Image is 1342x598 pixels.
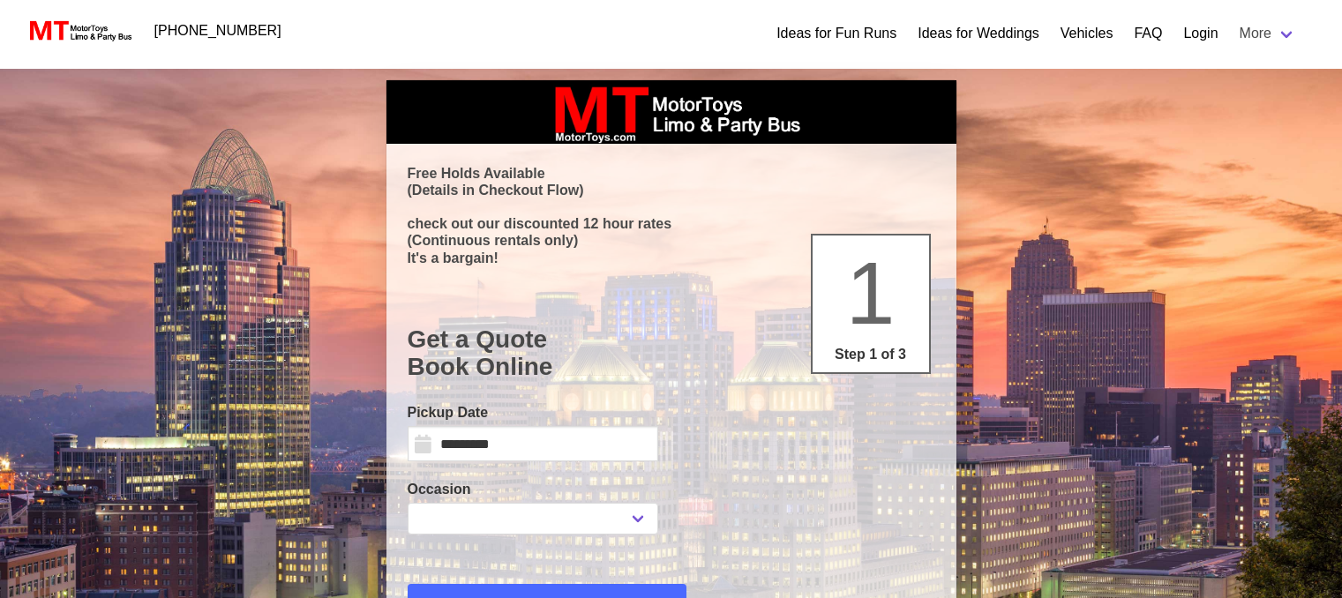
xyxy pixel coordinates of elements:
[408,479,658,500] label: Occasion
[820,344,922,365] p: Step 1 of 3
[408,325,935,381] h1: Get a Quote Book Online
[1134,23,1162,44] a: FAQ
[1229,16,1307,51] a: More
[408,250,935,266] p: It's a bargain!
[846,243,896,342] span: 1
[144,13,292,49] a: [PHONE_NUMBER]
[1183,23,1218,44] a: Login
[776,23,896,44] a: Ideas for Fun Runs
[539,80,804,144] img: box_logo_brand.jpeg
[408,402,658,423] label: Pickup Date
[408,215,935,232] p: check out our discounted 12 hour rates
[1061,23,1113,44] a: Vehicles
[408,182,935,198] p: (Details in Checkout Flow)
[408,232,935,249] p: (Continuous rentals only)
[918,23,1039,44] a: Ideas for Weddings
[25,19,133,43] img: MotorToys Logo
[408,165,935,182] p: Free Holds Available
